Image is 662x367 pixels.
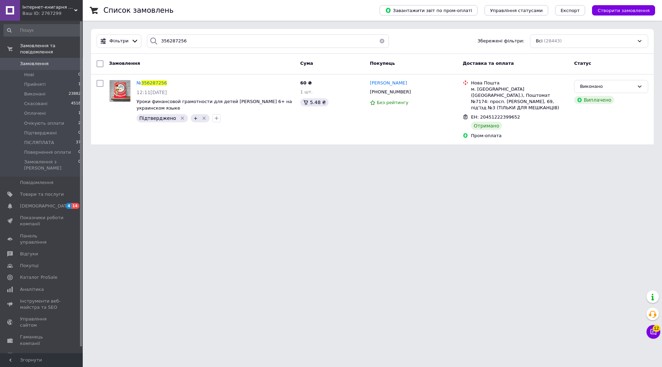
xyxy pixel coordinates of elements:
[24,130,57,136] span: Підтверджені
[300,98,329,106] div: 5.48 ₴
[20,215,64,227] span: Показники роботи компанії
[20,286,44,293] span: Аналітика
[653,325,660,332] span: 12
[300,61,313,66] span: Cума
[20,334,64,346] span: Гаманець компанії
[141,80,167,85] span: 356287256
[375,34,389,48] button: Очистить
[20,298,64,310] span: Інструменти веб-майстра та SEO
[471,122,502,130] div: Отримано
[24,72,34,78] span: Нові
[24,120,64,126] span: Очікують оплати
[24,140,54,146] span: ПІСЛЯПЛАТА
[463,61,514,66] span: Доставка та оплата
[71,203,79,209] span: 14
[78,110,81,116] span: 1
[137,80,141,85] span: №
[24,81,46,88] span: Прийняті
[110,38,129,44] span: Фільтри
[110,80,130,102] img: Фото товару
[20,61,49,67] span: Замовлення
[544,38,562,43] span: (28443)
[471,133,569,139] div: Пром-оплата
[370,89,411,94] span: [PHONE_NUMBER]
[370,61,395,66] span: Покупець
[20,352,38,358] span: Маркет
[592,5,655,16] button: Створити замовлення
[484,5,548,16] button: Управління статусами
[78,159,81,171] span: 0
[598,8,650,13] span: Створити замовлення
[137,90,167,95] span: 12:11[DATE]
[201,115,207,121] svg: Видалити мітку
[22,10,83,17] div: Ваш ID: 2767299
[574,61,591,66] span: Статус
[22,4,74,10] span: Інтернет-книгарня BOOKSON
[193,115,198,121] span: +
[78,81,81,88] span: 1
[71,101,81,107] span: 4518
[78,149,81,155] span: 0
[490,8,543,13] span: Управління статусами
[24,149,71,155] span: Повернення оплати
[20,43,83,55] span: Замовлення та повідомлення
[20,180,53,186] span: Повідомлення
[574,96,614,104] div: Виплачено
[471,86,569,111] div: м. [GEOGRAPHIC_DATA] ([GEOGRAPHIC_DATA].), Поштомат №7174: просп. [PERSON_NAME], 69, під’їзд №3 (...
[66,203,71,209] span: 4
[109,61,140,66] span: Замовлення
[20,203,71,209] span: [DEMOGRAPHIC_DATA]
[20,233,64,245] span: Панель управління
[109,80,131,102] a: Фото товару
[24,91,46,97] span: Виконані
[24,110,46,116] span: Оплачені
[20,263,39,269] span: Покупці
[377,100,409,105] span: Без рейтингу
[137,99,292,111] a: Уроки финансовой грамотности для детей [PERSON_NAME] 6+ на украинском языке
[103,6,173,14] h1: Список замовлень
[471,114,520,120] span: ЕН: 20451222399652
[471,80,569,86] div: Нова Пошта
[137,80,167,85] a: №356287256
[76,140,81,146] span: 37
[478,38,524,44] span: Збережені фільтри:
[20,316,64,328] span: Управління сайтом
[580,83,634,90] div: Виконано
[385,7,472,13] span: Завантажити звіт по пром-оплаті
[561,8,580,13] span: Експорт
[555,5,585,16] button: Експорт
[300,80,312,85] span: 60 ₴
[536,38,543,44] span: Всі
[69,91,81,97] span: 23882
[180,115,185,121] svg: Видалити мітку
[300,89,313,94] span: 1 шт.
[24,101,48,107] span: Скасовані
[20,251,38,257] span: Відгуки
[139,115,176,121] span: Підтверджено
[78,72,81,78] span: 0
[380,5,478,16] button: Завантажити звіт по пром-оплаті
[370,80,407,85] span: [PERSON_NAME]
[78,120,81,126] span: 2
[585,8,655,13] a: Створити замовлення
[20,191,64,197] span: Товари та послуги
[370,80,407,86] a: [PERSON_NAME]
[147,34,389,48] input: Пошук за номером замовлення, ПІБ покупця, номером телефону, Email, номером накладної
[646,325,660,339] button: Чат з покупцем12
[78,130,81,136] span: 0
[20,274,57,281] span: Каталог ProSale
[24,159,78,171] span: Замовлення з [PERSON_NAME]
[3,24,81,37] input: Пошук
